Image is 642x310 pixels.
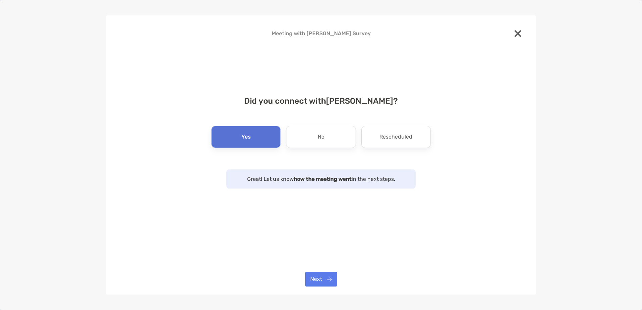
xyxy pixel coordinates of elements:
button: Next [305,272,337,287]
h4: Did you connect with [PERSON_NAME] ? [117,96,525,106]
p: No [318,132,324,142]
img: close modal [514,30,521,37]
p: Great! Let us know in the next steps. [233,175,409,183]
p: Yes [241,132,251,142]
h4: Meeting with [PERSON_NAME] Survey [117,30,525,37]
strong: how the meeting went [294,176,352,182]
p: Rescheduled [379,132,412,142]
